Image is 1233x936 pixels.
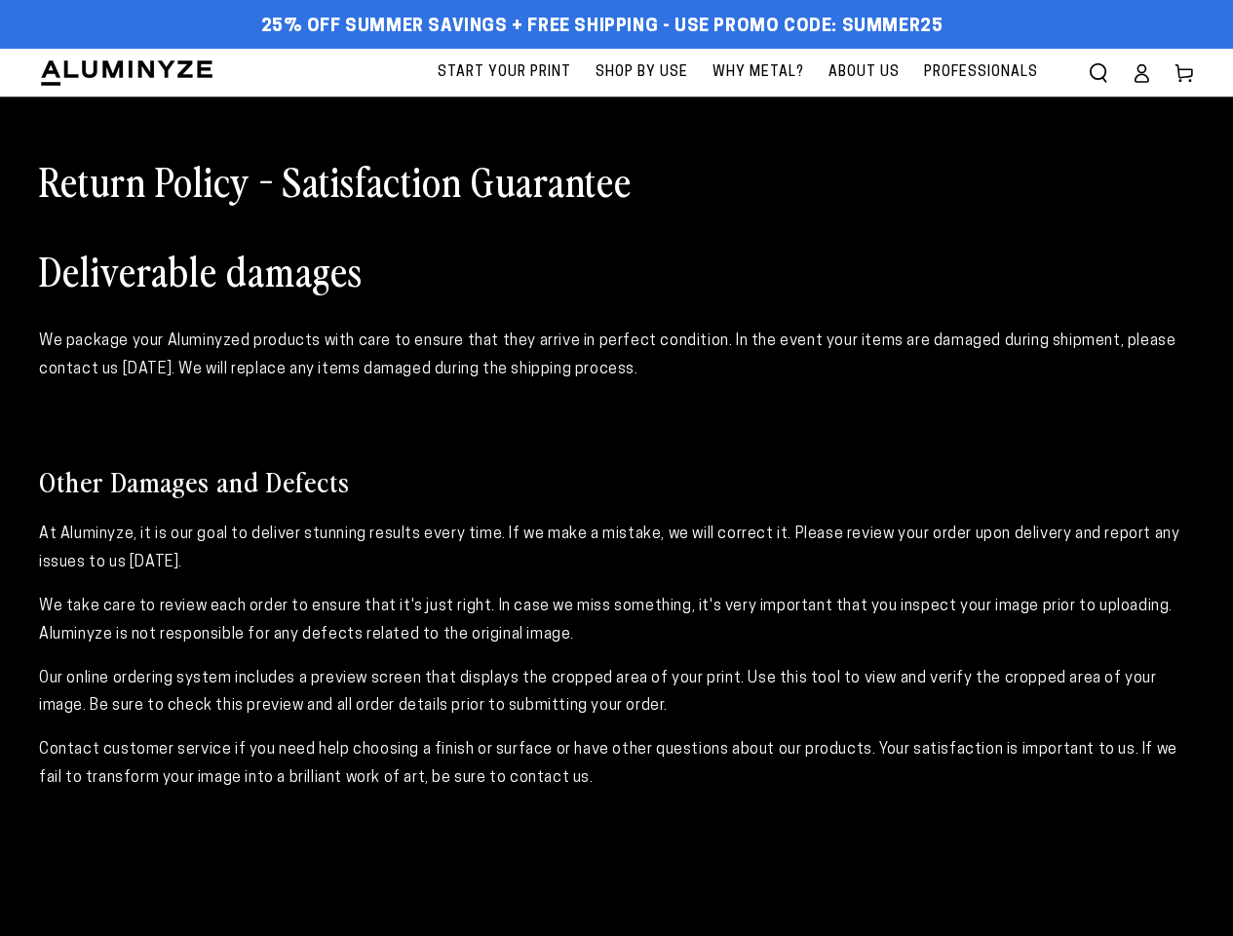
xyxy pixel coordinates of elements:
h1: Deliverable damages [39,245,1194,295]
span: Professionals [924,60,1038,85]
a: Why Metal? [703,49,814,97]
span: Other Damages and Defects [39,462,350,499]
a: About Us [819,49,909,97]
span: About Us [828,60,900,85]
p: Our online ordering system includes a preview screen that displays the cropped area of your print... [39,665,1194,721]
p: At Aluminyze, it is our goal to deliver stunning results every time. If we make a mistake, we wil... [39,521,1194,577]
p: We take care to review each order to ensure that it's just right. In case we miss something, it's... [39,593,1194,649]
a: Professionals [914,49,1048,97]
span: 25% off Summer Savings + Free Shipping - Use Promo Code: SUMMER25 [261,17,944,38]
span: Start Your Print [438,60,571,85]
summary: Search our site [1077,52,1120,95]
span: Shop By Use [596,60,688,85]
a: Start Your Print [428,49,581,97]
img: Aluminyze [39,58,214,88]
p: Contact customer service if you need help choosing a finish or surface or have other questions ab... [39,736,1194,793]
h1: Return Policy - Satisfaction Guarantee [39,155,1194,206]
div: We package your Aluminyzed products with care to ensure that they arrive in perfect condition. In... [39,328,1194,384]
a: Shop By Use [586,49,698,97]
span: Why Metal? [713,60,804,85]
